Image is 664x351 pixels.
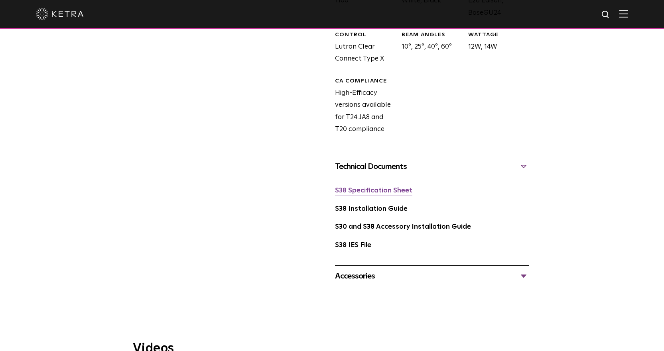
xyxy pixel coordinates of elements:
div: BEAM ANGLES [402,31,462,39]
div: WATTAGE [468,31,529,39]
div: Technical Documents [335,160,529,173]
div: Accessories [335,270,529,282]
a: S30 and S38 Accessory Installation Guide [335,224,471,230]
div: High-Efficacy versions available for T24 JA8 and T20 compliance [329,77,396,136]
img: ketra-logo-2019-white [36,8,84,20]
div: 12W, 14W [462,31,529,65]
div: CONTROL [335,31,396,39]
img: search icon [601,10,611,20]
img: Hamburger%20Nav.svg [619,10,628,18]
a: S38 IES File [335,242,371,249]
a: S38 Specification Sheet [335,187,412,194]
div: Lutron Clear Connect Type X [329,31,396,65]
a: S38 Installation Guide [335,206,408,212]
div: 10°, 25°, 40°, 60° [396,31,462,65]
div: CA Compliance [335,77,396,85]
